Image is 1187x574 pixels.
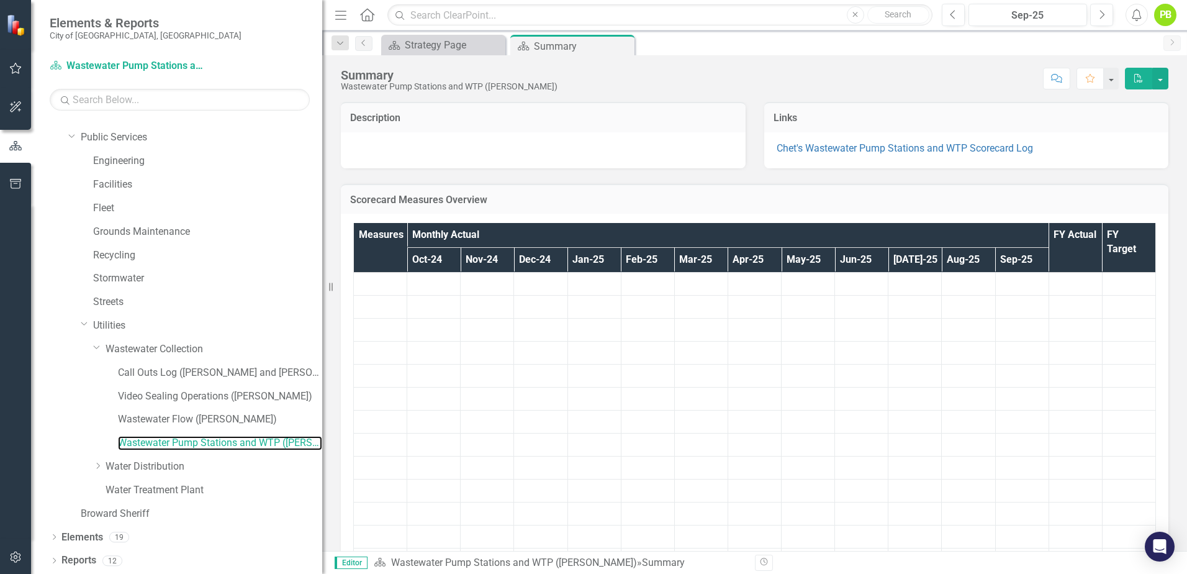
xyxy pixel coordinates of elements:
a: Wastewater Flow ([PERSON_NAME]) [118,412,322,427]
h3: Description [350,112,736,124]
a: Elements [61,531,103,545]
div: Summary [534,39,631,54]
button: PB [1154,4,1176,26]
button: Search [867,6,929,24]
a: Utilities [93,319,322,333]
a: Public Services [81,130,322,145]
a: Reports [61,553,96,568]
div: Open Intercom Messenger [1145,532,1175,562]
a: Recycling [93,248,322,263]
a: Broward Sheriff [81,507,322,521]
a: Stormwater [93,271,322,286]
span: Elements & Reports [50,16,241,30]
a: Chet's Wastewater Pump Stations and WTP Scorecard Log [777,142,1033,154]
a: Facilities [93,178,322,192]
div: Summary [341,68,557,82]
div: 12 [102,555,122,566]
h3: Scorecard Measures Overview [350,194,1159,206]
div: 19 [109,532,129,542]
a: Call Outs Log ([PERSON_NAME] and [PERSON_NAME]) [118,366,322,380]
span: Search [885,9,911,19]
div: Summary [642,557,685,568]
a: Fleet [93,201,322,216]
input: Search Below... [50,89,310,111]
small: City of [GEOGRAPHIC_DATA], [GEOGRAPHIC_DATA] [50,30,241,40]
a: Engineering [93,154,322,168]
a: Wastewater Pump Stations and WTP ([PERSON_NAME]) [118,436,322,450]
div: Wastewater Pump Stations and WTP ([PERSON_NAME]) [341,82,557,91]
div: » [374,556,746,570]
h3: Links [774,112,1160,124]
div: Sep-25 [973,8,1083,23]
img: ClearPoint Strategy [6,14,28,35]
div: Strategy Page [405,37,502,53]
span: Editor [335,557,368,569]
input: Search ClearPoint... [387,4,932,26]
a: Water Treatment Plant [106,483,322,498]
a: Wastewater Collection [106,342,322,357]
a: Water Distribution [106,460,322,474]
a: Grounds Maintenance [93,225,322,239]
a: Wastewater Pump Stations and WTP ([PERSON_NAME]) [391,557,637,568]
a: Wastewater Pump Stations and WTP ([PERSON_NAME]) [50,59,205,73]
button: Sep-25 [968,4,1087,26]
a: Strategy Page [384,37,502,53]
a: Streets [93,295,322,309]
a: Video Sealing Operations ([PERSON_NAME]) [118,389,322,404]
